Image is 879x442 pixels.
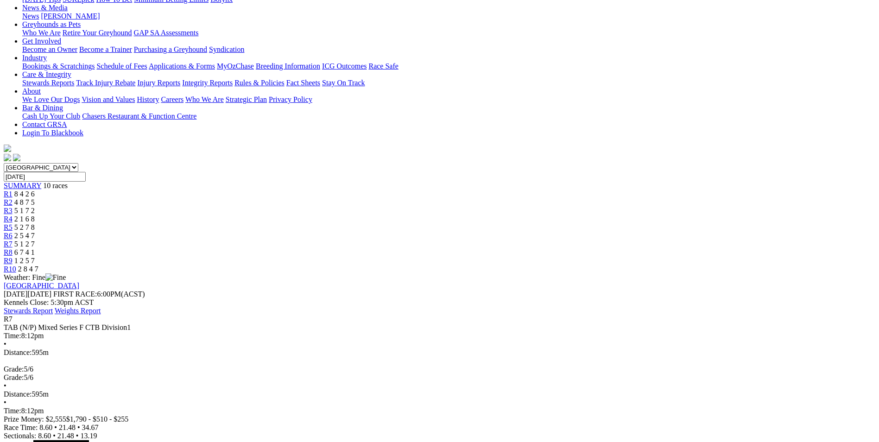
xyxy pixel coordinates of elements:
div: 595m [4,348,875,357]
a: R7 [4,240,13,248]
a: Privacy Policy [269,95,312,103]
a: Bar & Dining [22,104,63,112]
div: 595m [4,390,875,398]
img: facebook.svg [4,154,11,161]
span: 8.60 [39,423,52,431]
a: Purchasing a Greyhound [134,45,207,53]
a: History [137,95,159,103]
span: 2 8 4 7 [18,265,38,273]
input: Select date [4,172,86,182]
a: R1 [4,190,13,198]
div: 5/6 [4,365,875,373]
div: Bar & Dining [22,112,875,120]
a: Rules & Policies [234,79,285,87]
span: Grade: [4,365,24,373]
a: SUMMARY [4,182,41,189]
a: Contact GRSA [22,120,67,128]
a: Stay On Track [322,79,365,87]
span: 34.67 [82,423,99,431]
div: TAB (N/P) Mixed Series F CTB Division1 [4,323,875,332]
a: Weights Report [55,307,101,315]
a: R8 [4,248,13,256]
span: Time: [4,407,21,415]
span: • [4,382,6,390]
span: Sectionals: [4,432,36,440]
span: • [53,432,56,440]
a: Race Safe [368,62,398,70]
span: 2 1 6 8 [14,215,35,223]
a: Industry [22,54,47,62]
a: R2 [4,198,13,206]
div: Get Involved [22,45,875,54]
a: Breeding Information [256,62,320,70]
img: Fine [45,273,66,282]
span: Time: [4,332,21,340]
a: About [22,87,41,95]
a: Care & Integrity [22,70,71,78]
a: Stewards Reports [22,79,74,87]
a: Greyhounds as Pets [22,20,81,28]
a: MyOzChase [217,62,254,70]
span: R5 [4,223,13,231]
div: Greyhounds as Pets [22,29,875,37]
span: R4 [4,215,13,223]
a: Track Injury Rebate [76,79,135,87]
a: Schedule of Fees [96,62,147,70]
span: 5 1 7 2 [14,207,35,215]
a: Cash Up Your Club [22,112,80,120]
a: [PERSON_NAME] [41,12,100,20]
span: 13.19 [80,432,97,440]
a: Retire Your Greyhound [63,29,132,37]
a: News [22,12,39,20]
a: Applications & Forms [149,62,215,70]
a: Get Involved [22,37,61,45]
a: GAP SA Assessments [134,29,199,37]
span: 5 2 7 8 [14,223,35,231]
div: About [22,95,875,104]
span: • [4,398,6,406]
a: R10 [4,265,16,273]
span: 21.48 [57,432,74,440]
a: Strategic Plan [226,95,267,103]
span: Weather: Fine [4,273,66,281]
span: 8 4 2 6 [14,190,35,198]
a: Careers [161,95,183,103]
span: • [77,423,80,431]
a: Chasers Restaurant & Function Centre [82,112,196,120]
a: Stewards Report [4,307,53,315]
div: News & Media [22,12,875,20]
a: Login To Blackbook [22,129,83,137]
a: R6 [4,232,13,240]
span: 2 5 4 7 [14,232,35,240]
span: [DATE] [4,290,51,298]
span: Distance: [4,390,32,398]
a: ICG Outcomes [322,62,367,70]
span: 6 7 4 1 [14,248,35,256]
a: Injury Reports [137,79,180,87]
span: 8.60 [38,432,51,440]
a: [GEOGRAPHIC_DATA] [4,282,79,290]
span: • [4,340,6,348]
span: Distance: [4,348,32,356]
a: Who We Are [185,95,224,103]
a: Syndication [209,45,244,53]
span: Race Time: [4,423,38,431]
img: twitter.svg [13,154,20,161]
span: 10 races [43,182,68,189]
a: Fact Sheets [286,79,320,87]
img: logo-grsa-white.png [4,145,11,152]
span: $1,790 - $510 - $255 [66,415,129,423]
div: 8:12pm [4,407,875,415]
div: Prize Money: $2,555 [4,415,875,423]
div: 8:12pm [4,332,875,340]
span: 4 8 7 5 [14,198,35,206]
span: Grade: [4,373,24,381]
span: 1 2 5 7 [14,257,35,265]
